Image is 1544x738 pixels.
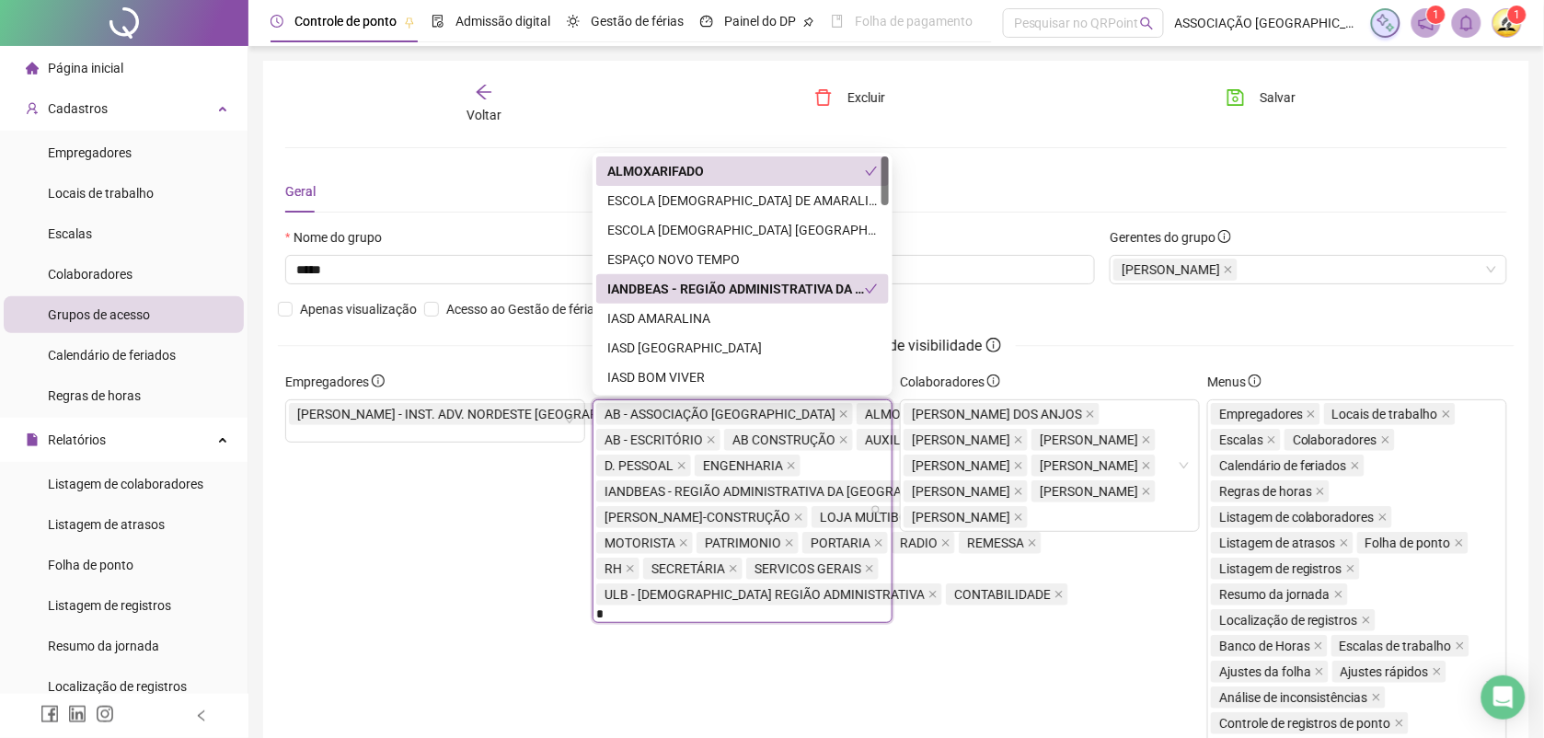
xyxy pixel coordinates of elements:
span: close [1014,487,1023,496]
span: Excluir [847,87,885,108]
span: linkedin [68,705,86,723]
span: pushpin [803,17,814,28]
span: PATRIMONIO [697,532,799,554]
span: close [1316,487,1325,496]
button: Salvar [1213,83,1309,112]
span: 1 [1434,8,1440,21]
span: close [794,513,803,522]
span: close [1378,513,1388,522]
span: info-circle [987,375,1000,387]
span: close [1014,435,1023,444]
span: close [1314,641,1323,651]
span: Colaboradores [1293,432,1377,447]
span: close [1381,435,1390,444]
span: PORTARIA [811,533,870,553]
span: sun [567,15,580,28]
div: IANDBEAS - REGIÃO ADMINISTRATIVA DA [GEOGRAPHIC_DATA] (ESCRITÓRIO) [607,279,865,299]
span: close [679,538,688,548]
span: [PERSON_NAME] [1122,259,1220,280]
span: Cadastros [48,101,108,116]
span: close [1315,667,1324,676]
span: Listagem de atrasos [48,517,165,532]
span: close [1351,461,1360,470]
span: info-circle [372,375,385,387]
span: facebook [40,705,59,723]
span: RH [596,558,639,580]
span: close [1014,461,1023,470]
span: JOÃO VITOR ROCHA ARAÚJO [904,455,1028,477]
span: AB - ESCRITÓRIO [605,430,703,450]
span: check [865,165,878,178]
span: Listagem de atrasos [1219,536,1336,550]
img: 4180 [1493,9,1521,37]
span: bell [1458,15,1475,31]
span: pushpin [404,17,415,28]
span: AUXILIAR TI [857,429,952,451]
span: [PERSON_NAME] [1040,481,1138,502]
span: close [865,564,874,573]
div: IASD BOCA DA MATA [596,333,889,363]
span: Gerentes do grupo [1110,227,1231,248]
span: [PERSON_NAME] - INST. ADV. NORDESTE [GEOGRAPHIC_DATA]. DE EDUC E ASSIST. SOCIAL [297,404,820,424]
div: ESPAÇO NOVO TEMPO [607,249,878,270]
span: close [1334,590,1343,599]
span: arrow-left [475,83,493,101]
span: ENGENHARIA [695,455,801,477]
span: [PERSON_NAME] [912,507,1010,527]
span: Localização de registros [1219,613,1358,628]
span: [PERSON_NAME]-CONSTRUÇÃO [605,507,790,527]
span: close [785,538,794,548]
span: SERVICOS GERAIS [746,558,879,580]
div: Open Intercom Messenger [1481,675,1526,720]
span: RADIO [892,532,955,554]
span: Locais de trabalho [1332,407,1438,421]
span: Banco de Horas [1219,639,1310,653]
span: ULB - [DEMOGRAPHIC_DATA] REGIÃO ADMINISTRATIVA [605,584,925,605]
span: Menus [1207,372,1262,392]
span: Resumo da jornada [48,639,159,653]
span: close [729,564,738,573]
span: EVLYN ANDRADE DE SOUZA PEREIRA [904,506,1028,528]
span: save [1227,88,1245,107]
span: Controle de ponto [294,14,397,29]
span: Locais de trabalho [48,186,154,201]
span: SECRETÁRIA [651,559,725,579]
div: Geral [285,181,316,202]
span: close [1224,265,1233,274]
span: Salvar [1260,87,1296,108]
span: Colaboradores [900,372,1000,392]
span: ANDREA HUMILDES DOS ANJOS [904,403,1100,425]
span: MOTORISTA [596,532,693,554]
span: D. PESSOAL [605,455,674,476]
span: AB - ASSOCIAÇÃO [GEOGRAPHIC_DATA] [605,404,835,424]
span: notification [1418,15,1435,31]
span: Apenas visualização [293,299,424,319]
span: ELÍSLEI DA SILVA CRUZ GHISSONI [1031,429,1156,451]
span: ULB - IGREJAS REGIÃO ADMINISTRATIVA [596,583,942,605]
span: close [839,409,848,419]
span: Regras de horas [48,388,141,403]
span: Listagem de colaboradores [48,477,203,491]
div: ESCOLA ADVENTISTA JARDIM CRUZEIRO [596,215,889,245]
span: SERVICOS GERAIS [755,559,861,579]
div: IANDBEAS - REGIÃO ADMINISTRATIVA DA BAHIA (ESCRITÓRIO) [596,274,889,304]
span: Folha de ponto [48,558,133,572]
span: ALMOXARIFADO [865,404,962,424]
span: home [26,62,39,75]
span: Voltar [467,108,501,122]
label: Nome do grupo [285,227,394,248]
span: [PERSON_NAME] [1040,455,1138,476]
span: delete [814,88,833,107]
span: close [787,461,796,470]
div: ESCOLA [DEMOGRAPHIC_DATA] [GEOGRAPHIC_DATA] [607,220,878,240]
span: PATRIMONIO [705,533,781,553]
span: dashboard [700,15,713,28]
div: IASD AMARALINA [607,308,878,329]
span: Escalas de trabalho [1340,639,1452,653]
span: AB - ESCRITÓRIO [596,429,720,451]
span: info-circle [1218,230,1231,243]
span: TIAGO TEIXEIRA SANTOS [904,480,1028,502]
span: left [195,709,208,722]
span: Folha de pagamento [855,14,973,29]
span: close [1455,538,1464,548]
